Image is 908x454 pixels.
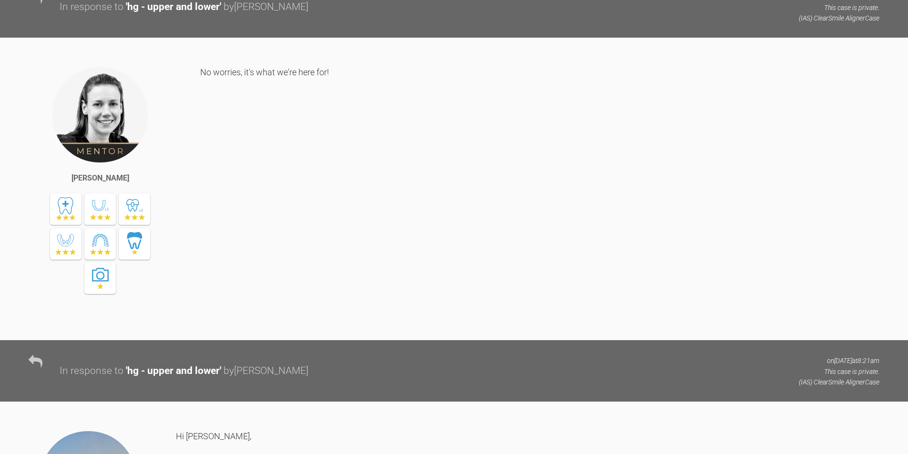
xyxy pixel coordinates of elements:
p: on [DATE] at 8:21am [799,355,879,366]
div: by [PERSON_NAME] [224,363,308,379]
p: (IAS) ClearSmile Aligner Case [799,377,879,387]
div: [PERSON_NAME] [71,172,129,184]
img: Kelly Toft [51,66,149,163]
p: This case is private. [799,2,879,13]
div: No worries, it's what we're here for! [200,66,879,326]
div: ' hg - upper and lower ' [126,363,221,379]
div: In response to [60,363,123,379]
p: (IAS) ClearSmile Aligner Case [799,13,879,23]
p: This case is private. [799,366,879,377]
